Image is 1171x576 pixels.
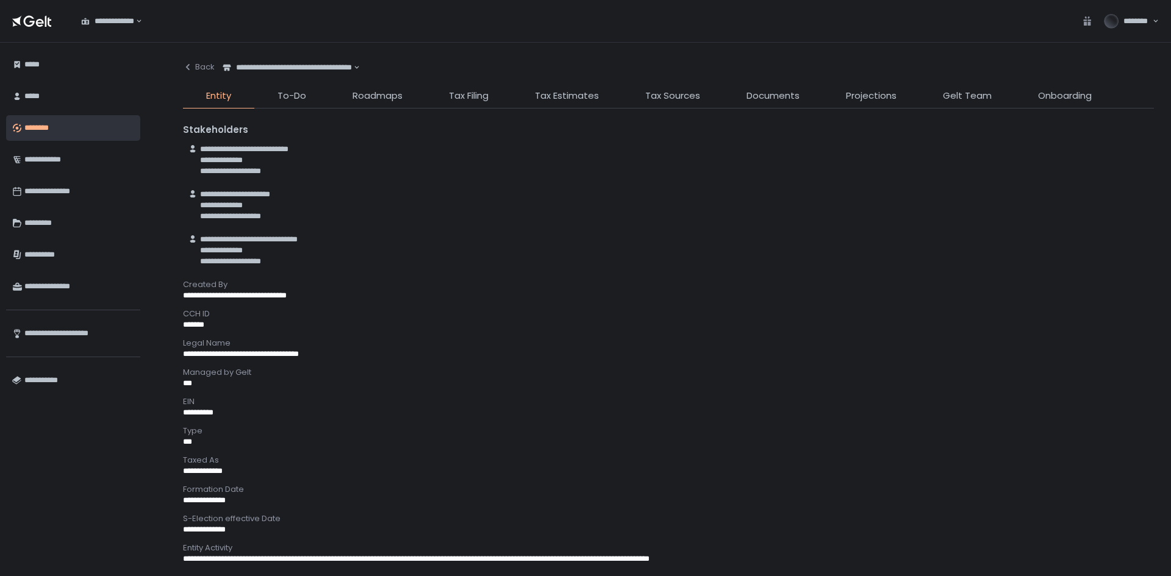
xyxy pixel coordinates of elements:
div: S-Election effective Date [183,513,1154,524]
input: Search for option [134,15,135,27]
div: Legal Name [183,338,1154,349]
div: Search for option [215,55,360,80]
span: Documents [747,89,800,103]
div: Back [183,62,215,73]
span: Tax Filing [449,89,489,103]
div: Stakeholders [183,123,1154,137]
div: CCH ID [183,308,1154,319]
button: Back [183,55,215,79]
span: Projections [846,89,897,103]
div: Managed by Gelt [183,367,1154,378]
div: EIN [183,396,1154,407]
span: To-Do [278,89,306,103]
span: Entity [206,89,231,103]
span: Roadmaps [353,89,403,103]
div: Created By [183,279,1154,290]
div: Entity Activity [183,542,1154,553]
div: Search for option [73,9,142,34]
div: Type [183,425,1154,436]
span: Onboarding [1038,89,1092,103]
span: Tax Estimates [535,89,599,103]
div: Formation Date [183,484,1154,495]
div: Taxed As [183,455,1154,466]
span: Tax Sources [645,89,700,103]
span: Gelt Team [943,89,992,103]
